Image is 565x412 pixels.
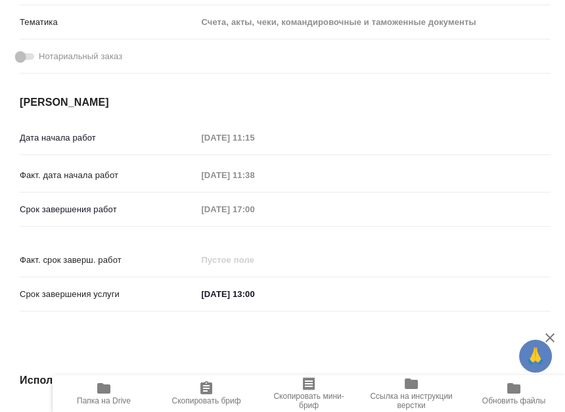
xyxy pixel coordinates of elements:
span: 🙏 [524,342,547,370]
p: Срок завершения работ [20,203,196,216]
button: Скопировать бриф [155,375,258,412]
p: Дата начала работ [20,131,196,145]
p: Факт. срок заверш. работ [20,254,196,267]
p: Тематика [20,16,196,29]
button: Скопировать мини-бриф [258,375,360,412]
button: Ссылка на инструкции верстки [360,375,463,412]
span: Нотариальный заказ [39,50,122,63]
p: Факт. дата начала работ [20,169,196,182]
input: ✎ Введи что-нибудь [196,285,311,304]
button: 🙏 [519,340,552,373]
input: Пустое поле [196,166,311,185]
span: Папка на Drive [77,396,131,405]
input: Пустое поле [196,200,311,219]
div: Счета, акты, чеки, командировочные и таможенные документы [196,11,551,34]
span: Скопировать мини-бриф [265,392,352,410]
button: Обновить файлы [463,375,565,412]
h4: Исполнители [20,373,551,388]
button: Папка на Drive [53,375,155,412]
h4: [PERSON_NAME] [20,95,551,110]
span: Обновить файлы [482,396,546,405]
span: Скопировать бриф [171,396,240,405]
input: Пустое поле [196,128,311,147]
p: Срок завершения услуги [20,288,196,301]
input: Пустое поле [196,250,311,269]
span: Ссылка на инструкции верстки [368,392,455,410]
